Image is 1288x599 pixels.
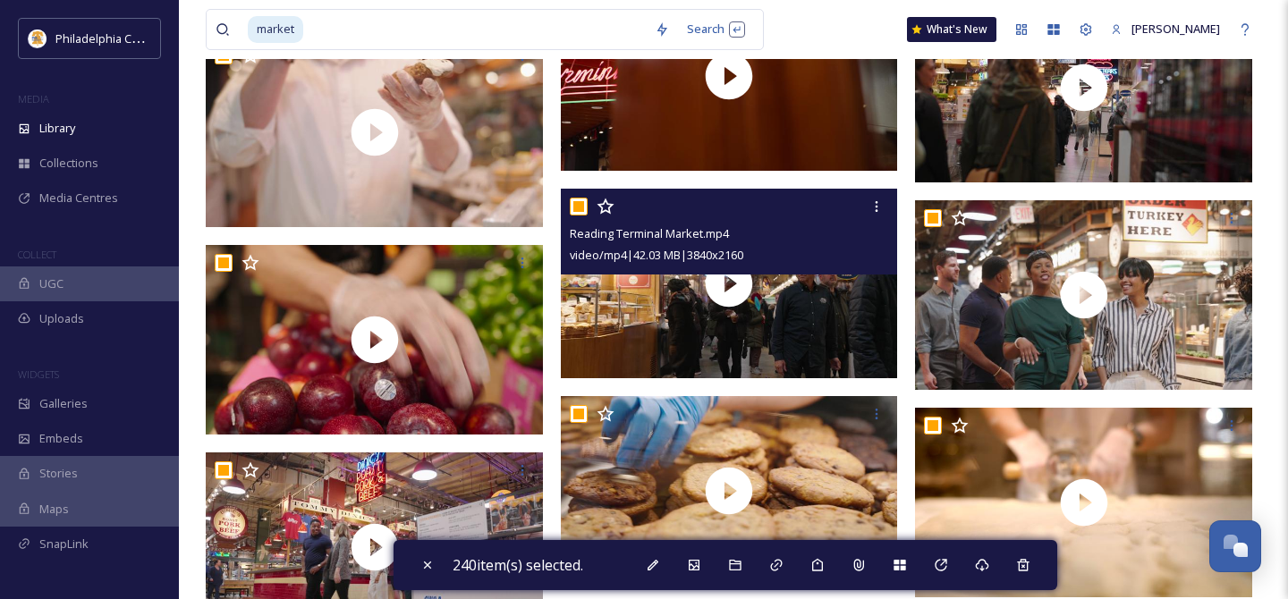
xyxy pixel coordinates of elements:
[18,248,56,261] span: COLLECT
[39,190,118,207] span: Media Centres
[39,155,98,172] span: Collections
[18,367,59,381] span: WIDGETS
[907,17,996,42] a: What's New
[39,120,75,137] span: Library
[18,92,49,105] span: MEDIA
[39,275,64,292] span: UGC
[570,247,743,263] span: video/mp4 | 42.03 MB | 3840 x 2160
[39,465,78,482] span: Stories
[570,225,729,241] span: Reading Terminal Market.mp4
[1209,520,1261,572] button: Open Chat
[915,408,1252,597] img: thumbnail
[206,245,543,434] img: thumbnail
[453,555,583,575] span: 240 item(s) selected.
[915,200,1252,390] img: thumbnail
[1102,12,1229,46] a: [PERSON_NAME]
[55,30,282,46] span: Philadelphia Convention & Visitors Bureau
[29,30,47,47] img: download.jpeg
[39,536,89,553] span: SnapLink
[39,395,88,412] span: Galleries
[206,38,543,227] img: thumbnail
[39,430,83,447] span: Embeds
[39,310,84,327] span: Uploads
[678,12,754,46] div: Search
[561,396,898,586] img: thumbnail
[561,189,898,378] img: thumbnail
[248,16,303,42] span: market
[1131,21,1220,37] span: [PERSON_NAME]
[39,501,69,518] span: Maps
